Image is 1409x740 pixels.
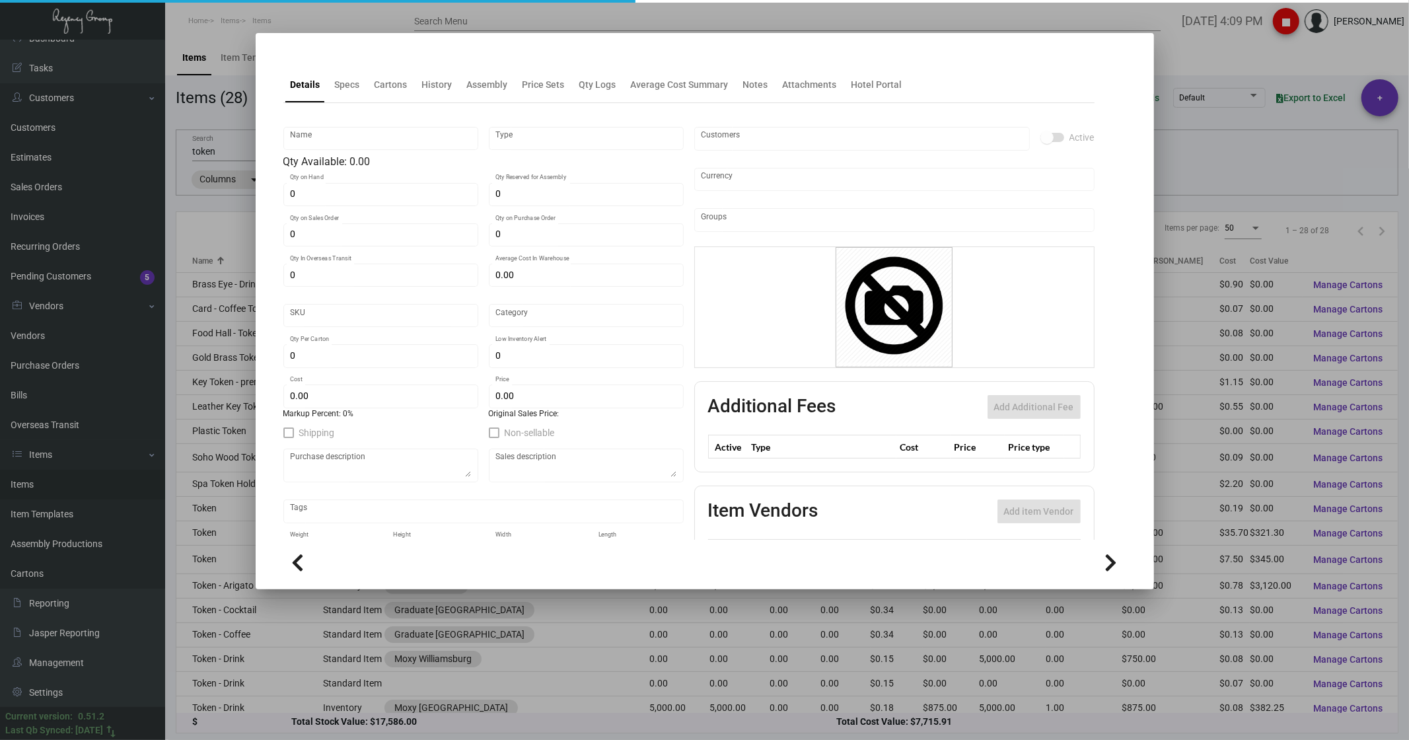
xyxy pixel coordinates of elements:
[5,723,103,737] div: Last Qb Synced: [DATE]
[783,78,837,92] div: Attachments
[1005,435,1064,459] th: Price type
[708,499,818,523] h2: Item Vendors
[523,78,565,92] div: Price Sets
[5,710,73,723] div: Current version:
[1069,129,1095,145] span: Active
[422,78,452,92] div: History
[1004,506,1074,517] span: Add item Vendor
[994,402,1074,412] span: Add Additional Fee
[631,78,729,92] div: Average Cost Summary
[335,78,360,92] div: Specs
[896,435,951,459] th: Cost
[708,540,764,563] th: Preffered
[579,78,616,92] div: Qty Logs
[708,435,748,459] th: Active
[708,395,836,419] h2: Additional Fees
[743,78,768,92] div: Notes
[997,499,1081,523] button: Add item Vendor
[764,540,967,563] th: Vendor
[299,425,335,441] span: Shipping
[967,540,1080,563] th: SKU
[748,435,896,459] th: Type
[291,78,320,92] div: Details
[467,78,508,92] div: Assembly
[505,425,555,441] span: Non-sellable
[851,78,902,92] div: Hotel Portal
[375,78,408,92] div: Cartons
[988,395,1081,419] button: Add Additional Fee
[283,154,684,170] div: Qty Available: 0.00
[951,435,1005,459] th: Price
[701,215,1087,225] input: Add new..
[78,710,104,723] div: 0.51.2
[701,133,1023,144] input: Add new..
